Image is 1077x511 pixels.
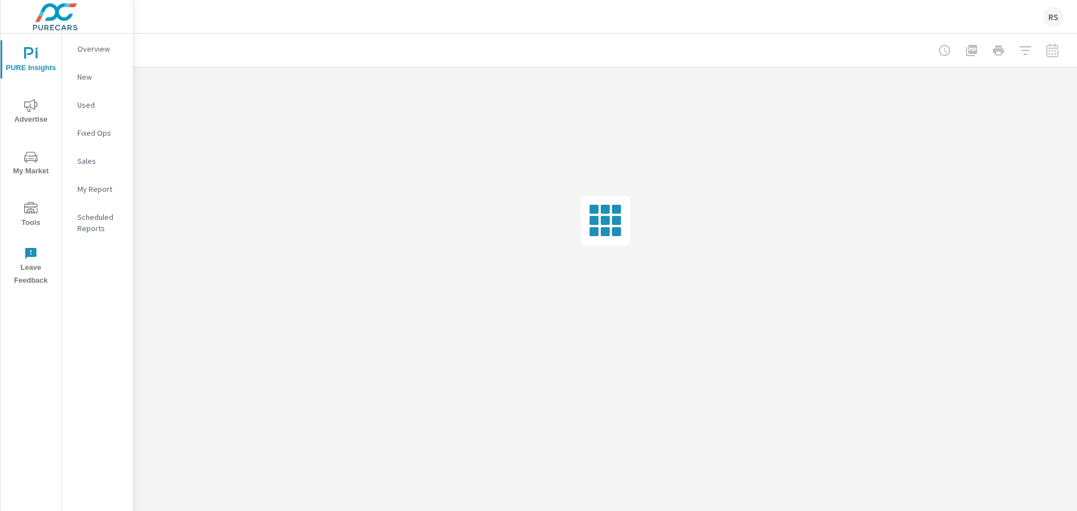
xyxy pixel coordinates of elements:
span: My Market [4,150,58,178]
div: Fixed Ops [62,125,133,141]
div: nav menu [1,34,61,292]
div: Used [62,96,133,113]
p: Scheduled Reports [77,211,124,234]
span: Leave Feedback [4,247,58,287]
p: My Report [77,183,124,195]
div: Sales [62,153,133,169]
p: Used [77,99,124,111]
span: PURE Insights [4,47,58,75]
div: My Report [62,181,133,197]
div: RS [1043,7,1064,27]
div: Overview [62,40,133,57]
div: Scheduled Reports [62,209,133,237]
span: Tools [4,202,58,229]
span: Advertise [4,99,58,126]
div: New [62,68,133,85]
p: Overview [77,43,124,54]
p: New [77,71,124,82]
p: Sales [77,155,124,167]
p: Fixed Ops [77,127,124,139]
